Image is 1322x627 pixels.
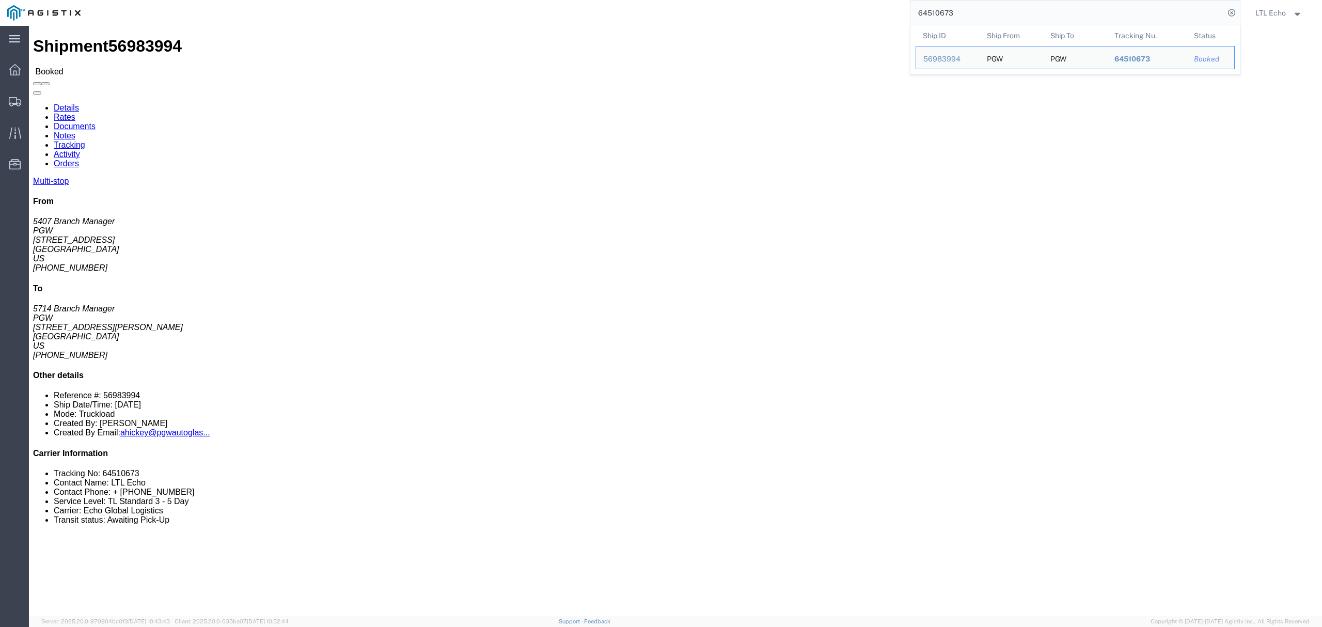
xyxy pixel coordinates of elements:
button: LTL Echo [1255,7,1308,19]
div: PGW [987,46,1003,69]
div: Booked [1194,54,1227,65]
span: Copyright © [DATE]-[DATE] Agistix Inc., All Rights Reserved [1151,617,1310,626]
span: [DATE] 10:43:43 [128,618,170,624]
table: Search Results [916,25,1240,74]
div: PGW [1050,46,1066,69]
a: Feedback [584,618,610,624]
th: Ship From [980,25,1044,46]
div: 64510673 [1114,54,1180,65]
img: logo [7,5,81,21]
iframe: FS Legacy Container [29,26,1322,616]
input: Search for shipment number, reference number [910,1,1224,25]
span: [DATE] 10:52:44 [247,618,289,624]
span: Client: 2025.20.0-035ba07 [175,618,289,624]
th: Status [1187,25,1235,46]
th: Ship ID [916,25,980,46]
span: 64510673 [1114,55,1150,63]
th: Tracking Nu. [1107,25,1187,46]
div: 56983994 [923,54,972,65]
a: Support [559,618,585,624]
span: Server: 2025.20.0-970904bc0f3 [41,618,170,624]
span: LTL Echo [1255,7,1286,19]
th: Ship To [1043,25,1107,46]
